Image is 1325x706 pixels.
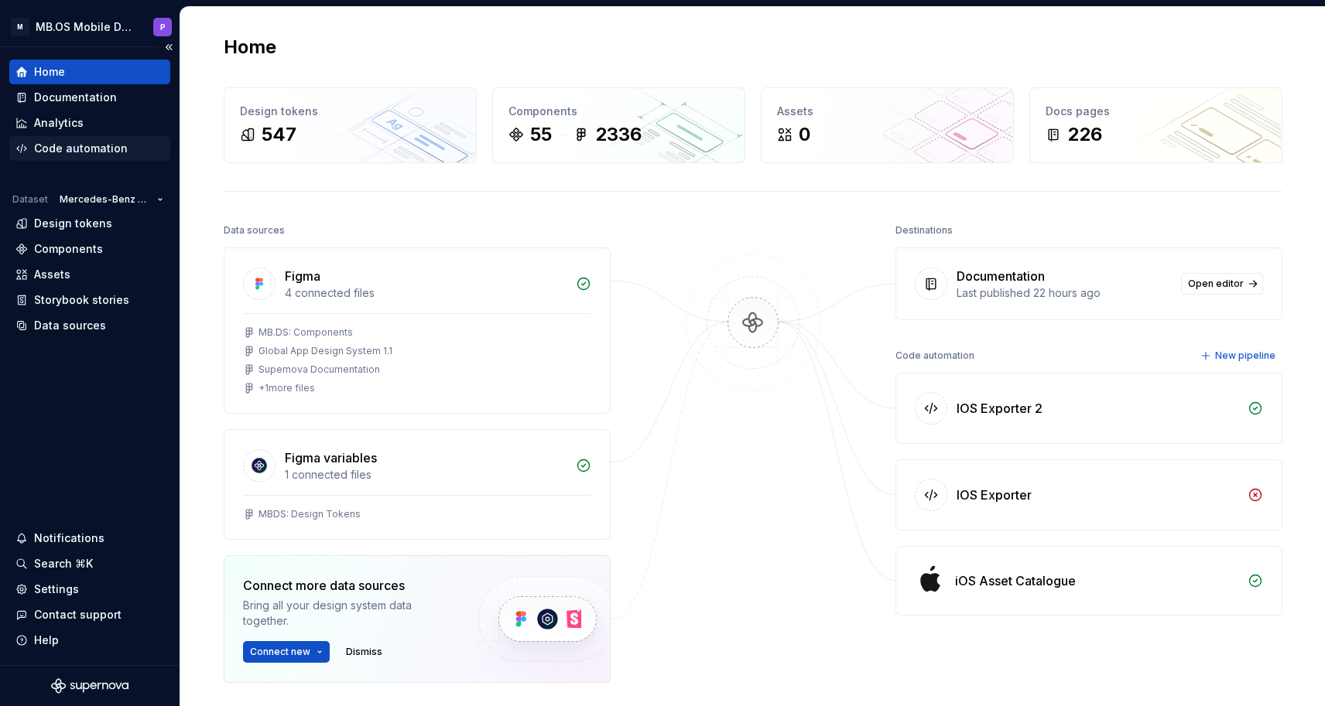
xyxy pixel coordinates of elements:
button: Help [9,628,170,653]
a: Docs pages226 [1029,87,1282,163]
div: Assets [34,267,70,282]
div: 1 connected files [285,467,567,483]
div: Code automation [34,141,128,156]
span: Dismiss [346,646,382,658]
div: Design tokens [34,216,112,231]
a: Open editor [1181,273,1263,295]
div: iOS Asset Catalogue [955,571,1076,590]
div: 2336 [595,122,642,147]
a: Home [9,60,170,84]
div: Storybook stories [34,292,129,308]
div: P [160,21,166,33]
div: Settings [34,582,79,597]
div: 4 connected files [285,285,567,301]
div: Global App Design System 1.1 [258,345,392,357]
button: Collapse sidebar [158,36,180,58]
button: Dismiss [339,641,389,663]
div: Supernova Documentation [258,363,380,376]
div: Home [34,64,65,80]
div: IOS Exporter [957,486,1032,504]
div: Search ⌘K [34,556,93,571]
button: Notifications [9,526,170,551]
span: Open editor [1188,278,1244,290]
div: Last published 22 hours ago [957,285,1172,301]
a: Documentation [9,85,170,110]
a: Analytics [9,111,170,135]
a: Components [9,237,170,261]
div: M [11,18,29,36]
span: Mercedes-Benz 2.0 [60,193,151,206]
button: Search ⌘K [9,551,170,576]
a: Settings [9,577,170,602]
div: 547 [262,122,296,147]
div: + 1 more files [258,382,315,394]
div: Components [508,104,729,119]
div: MB.DS: Components [258,326,353,339]
div: Components [34,241,103,257]
div: Documentation [34,90,117,105]
button: Connect new [243,641,330,663]
div: Assets [777,104,998,119]
div: Connect more data sources [243,576,452,595]
a: Design tokens [9,211,170,236]
div: Data sources [224,220,285,241]
a: Figma4 connected filesMB.DS: ComponentsGlobal App Design System 1.1Supernova Documentation+1more ... [224,247,611,414]
button: Mercedes-Benz 2.0 [53,189,170,210]
div: Documentation [957,267,1045,285]
div: Destinations [895,220,953,241]
div: Design tokens [240,104,460,119]
div: Data sources [34,318,106,333]
a: Design tokens547 [224,87,477,163]
a: Assets0 [761,87,1014,163]
button: New pipeline [1196,345,1282,367]
div: Figma [285,267,320,285]
div: MB.OS Mobile Design System [36,19,135,35]
div: 55 [530,122,552,147]
div: Contact support [34,607,122,622]
span: New pipeline [1215,350,1275,362]
div: Figma variables [285,448,377,467]
span: Connect new [250,646,310,658]
svg: Supernova Logo [51,678,128,694]
div: Code automation [895,345,974,367]
div: 0 [799,122,810,147]
a: Figma variables1 connected filesMBDS: Design Tokens [224,429,611,540]
div: Bring all your design system data together. [243,598,452,629]
div: IOS Exporter 2 [957,399,1043,418]
div: MBDS: Design Tokens [258,508,361,520]
a: Assets [9,262,170,287]
div: Analytics [34,115,84,131]
h2: Home [224,35,276,60]
button: MMB.OS Mobile Design SystemP [3,10,176,43]
div: Docs pages [1046,104,1266,119]
div: 226 [1067,122,1102,147]
div: Help [34,633,59,648]
a: Code automation [9,136,170,161]
a: Data sources [9,313,170,338]
button: Contact support [9,602,170,627]
a: Components552336 [492,87,745,163]
div: Notifications [34,530,104,546]
a: Storybook stories [9,288,170,312]
div: Dataset [12,193,48,206]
